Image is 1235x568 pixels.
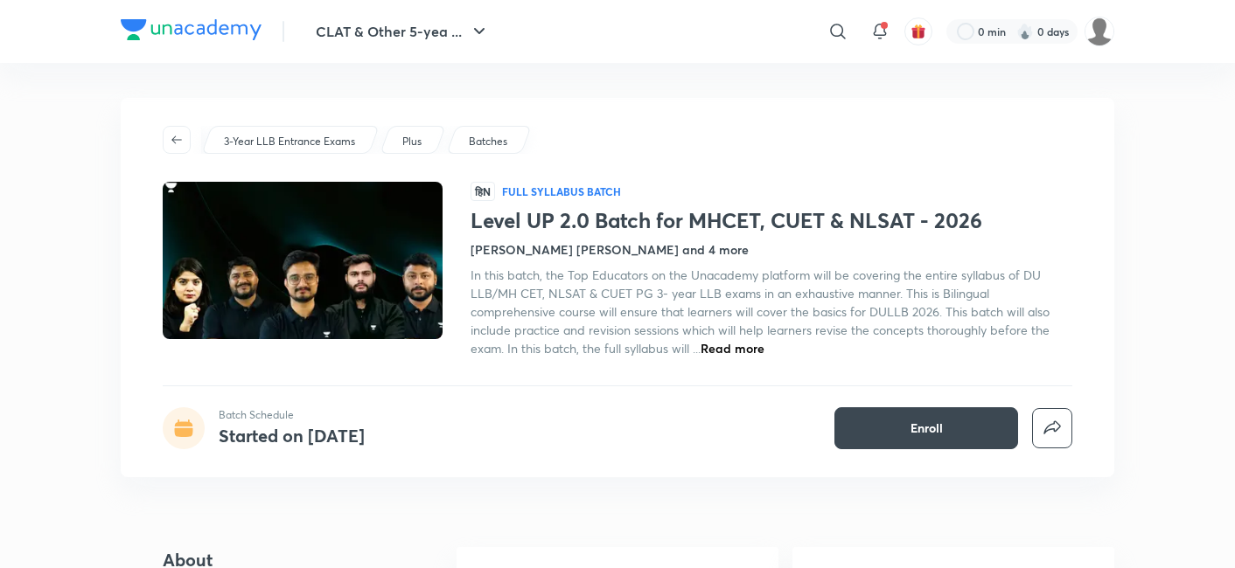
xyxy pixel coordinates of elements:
[121,19,262,45] a: Company Logo
[219,424,365,447] h4: Started on [DATE]
[471,208,1072,233] h1: Level UP 2.0 Batch for MHCET, CUET & NLSAT - 2026
[305,14,500,49] button: CLAT & Other 5-yea ...
[219,407,365,423] p: Batch Schedule
[400,134,425,149] a: Plus
[224,134,355,149] p: 3-Year LLB Entrance Exams
[1016,23,1034,40] img: streak
[471,182,495,201] span: हिN
[1085,17,1114,46] img: Basudha
[502,184,621,198] p: Full Syllabus Batch
[160,180,445,341] img: Thumbnail
[469,134,507,149] p: Batches
[121,19,262,40] img: Company Logo
[911,24,926,39] img: avatar
[466,134,511,149] a: Batches
[221,134,359,149] a: 3-Year LLB Entrance Exams
[701,340,764,357] span: Read more
[904,17,932,45] button: avatar
[402,134,422,149] p: Plus
[471,240,749,259] h4: [PERSON_NAME] [PERSON_NAME] and 4 more
[911,419,943,437] span: Enroll
[471,267,1050,357] span: In this batch, the Top Educators on the Unacademy platform will be covering the entire syllabus o...
[834,407,1018,449] button: Enroll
